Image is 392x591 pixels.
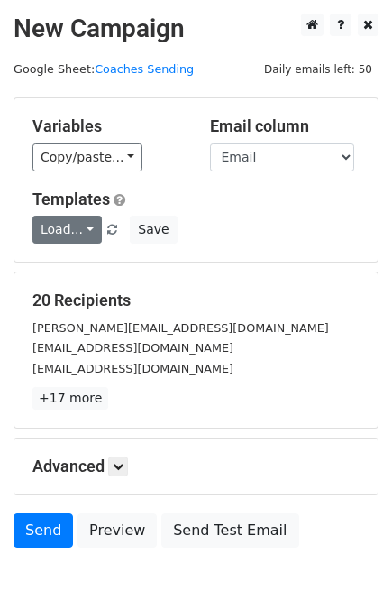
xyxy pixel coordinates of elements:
button: Save [130,216,177,244]
h5: 20 Recipients [32,291,360,310]
h5: Email column [210,116,360,136]
small: [PERSON_NAME][EMAIL_ADDRESS][DOMAIN_NAME] [32,321,329,335]
a: Coaches Sending [95,62,194,76]
iframe: Chat Widget [302,504,392,591]
h5: Variables [32,116,183,136]
span: Daily emails left: 50 [258,60,378,79]
a: +17 more [32,387,108,410]
a: Copy/paste... [32,143,142,171]
a: Send Test Email [161,513,298,548]
a: Templates [32,189,110,208]
a: Load... [32,216,102,244]
a: Send [14,513,73,548]
a: Daily emails left: 50 [258,62,378,76]
h2: New Campaign [14,14,378,44]
small: Google Sheet: [14,62,194,76]
small: [EMAIL_ADDRESS][DOMAIN_NAME] [32,362,233,375]
small: [EMAIL_ADDRESS][DOMAIN_NAME] [32,341,233,355]
h5: Advanced [32,457,360,476]
a: Preview [77,513,157,548]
